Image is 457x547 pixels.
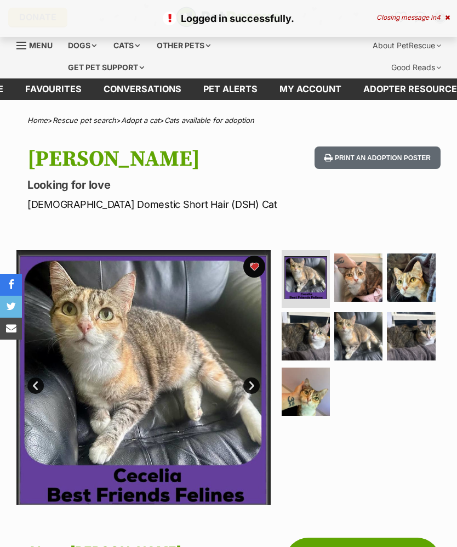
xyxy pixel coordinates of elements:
a: Cats available for adoption [164,116,254,125]
button: Print an adoption poster [315,146,441,169]
h1: [PERSON_NAME] [27,146,282,172]
a: Menu [16,35,60,54]
span: Menu [29,41,53,50]
img: Photo of Cecelia [387,253,435,302]
img: Photo of Cecelia [282,312,330,360]
p: [DEMOGRAPHIC_DATA] Domestic Short Hair (DSH) Cat [27,197,282,212]
div: Cats [106,35,147,57]
img: Photo of Cecelia [282,368,330,416]
div: Closing message in [376,14,450,21]
div: Get pet support [60,57,152,78]
img: Photo of Cecelia [334,312,382,360]
div: Good Reads [384,57,449,78]
img: Photo of Cecelia [334,253,382,302]
button: favourite [243,256,265,278]
a: Adopt a cat [121,116,159,125]
span: 4 [436,13,441,21]
a: Pet alerts [192,78,269,100]
a: conversations [93,78,192,100]
a: Next [243,377,260,394]
img: Photo of Cecelia [284,256,327,299]
img: Photo of Cecelia [16,250,271,505]
p: Looking for love [27,177,282,193]
a: Home [27,116,48,125]
div: About PetRescue [365,35,449,57]
a: Favourites [14,78,93,100]
img: Photo of Cecelia [387,312,435,360]
p: Logged in successfully. [11,11,446,26]
a: Prev [27,377,44,394]
div: Other pets [149,35,218,57]
a: Rescue pet search [53,116,116,125]
div: Dogs [60,35,104,57]
a: My account [269,78,352,100]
